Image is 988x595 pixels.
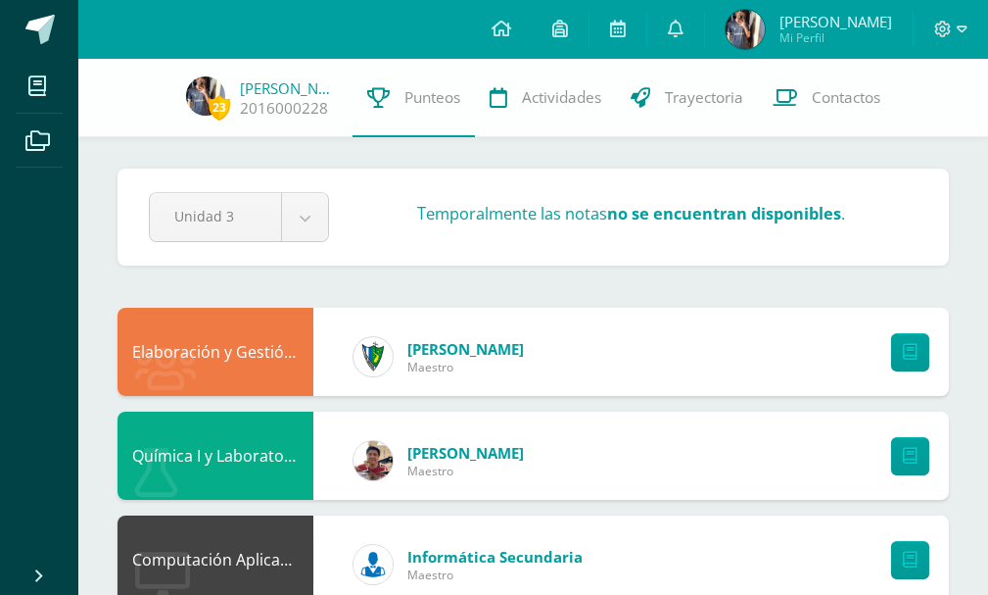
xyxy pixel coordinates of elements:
a: 2016000228 [240,98,328,119]
span: 23 [209,95,230,120]
span: [PERSON_NAME] [407,339,524,359]
img: 98db2abaebcf393532ef91b5960c49aa.png [186,76,225,116]
span: [PERSON_NAME] [407,443,524,463]
h3: Temporalmente las notas . [417,203,845,224]
a: [PERSON_NAME] [240,78,338,98]
img: 6ed6846fa57649245178fca9fc9a58dd.png [353,545,393,584]
span: Punteos [404,87,460,108]
a: Actividades [475,59,616,137]
img: 98db2abaebcf393532ef91b5960c49aa.png [726,10,765,49]
div: Elaboración y Gestión de Proyectos [118,308,313,396]
span: Mi Perfil [779,29,892,46]
span: Maestro [407,567,583,583]
span: Contactos [812,87,880,108]
a: Punteos [353,59,475,137]
span: Maestro [407,359,524,375]
strong: no se encuentran disponibles [607,203,841,224]
img: cb93aa548b99414539690fcffb7d5efd.png [353,441,393,480]
span: Maestro [407,463,524,479]
img: 9f174a157161b4ddbe12118a61fed988.png [353,337,393,376]
span: Trayectoria [665,87,743,108]
a: Trayectoria [616,59,758,137]
div: Química I y Laboratorio [118,412,313,500]
span: Informática Secundaria [407,547,583,567]
a: Contactos [758,59,895,137]
a: Unidad 3 [150,193,328,241]
span: [PERSON_NAME] [779,12,892,31]
span: Actividades [522,87,601,108]
span: Unidad 3 [174,193,257,239]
